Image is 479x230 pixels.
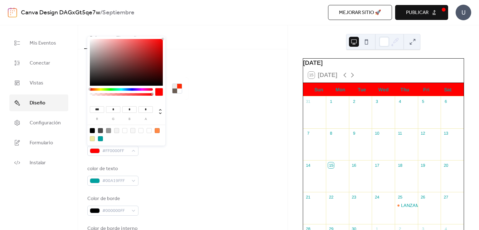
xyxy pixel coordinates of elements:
label: g [106,117,120,121]
div: rgb(153, 153, 153) [106,128,111,133]
div: [DATE] [303,59,464,68]
div: 14 [305,162,311,168]
div: 13 [443,131,449,136]
div: rgba(255, 255, 255, 0) [147,128,152,133]
div: 5 [420,98,426,104]
div: 9 [351,131,357,136]
div: 23 [351,194,357,200]
div: 15 [328,162,334,168]
div: 1 [328,98,334,104]
div: Sat [437,83,459,96]
div: 3 [374,98,380,104]
div: 4 [397,98,403,104]
div: rgb(248, 248, 248) [130,128,135,133]
a: Vistas [9,74,68,91]
div: 7 [305,131,311,136]
div: Fri [416,83,437,96]
div: 20 [443,162,449,168]
div: 16 [351,162,357,168]
div: 17 [374,162,380,168]
a: Instalar [9,154,68,171]
span: Mis Eventos [30,40,56,47]
span: Instalar [30,159,46,167]
a: Configuración [9,114,68,131]
b: Septiembre [102,7,134,19]
span: Configuración [30,119,61,127]
label: a [138,117,153,121]
div: 8 [328,131,334,136]
a: Conectar [9,55,68,71]
div: LANZAMIENTO VERTICAL PARK BUCARAMANGA [395,202,418,208]
div: Thu [394,83,416,96]
div: Mon [330,83,351,96]
div: color de texto [87,165,137,173]
span: #FF0000FF [102,147,128,155]
div: Sun [308,83,330,96]
div: 22 [328,194,334,200]
div: rgba(248, 248, 248, 0) [122,128,127,133]
a: Canva Design DAGxGt5qe7w [21,7,100,19]
div: 21 [305,194,311,200]
div: Wed [373,83,394,96]
button: Mejorar sitio 🚀 [328,5,392,20]
button: Publicar [395,5,448,20]
div: 2 [351,98,357,104]
div: 25 [397,194,403,200]
div: Tue [351,83,373,96]
div: 11 [397,131,403,136]
div: rgb(239, 232, 163) [90,136,95,141]
button: Tipografía [111,25,144,48]
span: #00A19FFF [102,177,128,185]
span: Publicar [406,9,428,17]
div: 18 [397,162,403,168]
a: Mis Eventos [9,35,68,51]
div: 19 [420,162,426,168]
img: logo [8,7,17,17]
div: rgb(255, 137, 70) [155,128,160,133]
b: / [100,7,102,19]
span: Mejorar sitio 🚀 [339,9,381,17]
div: 26 [420,194,426,200]
div: 24 [374,194,380,200]
div: U [456,5,471,20]
div: 10 [374,131,380,136]
a: Formulario [9,134,68,151]
span: Formulario [30,139,53,147]
div: rgb(0, 161, 159) [98,136,103,141]
span: Conectar [30,60,50,67]
div: rgb(0, 0, 0) [90,128,95,133]
div: Color de borde [87,195,137,203]
div: 6 [443,98,449,104]
div: rgb(243, 243, 243) [114,128,119,133]
span: Vistas [30,79,43,87]
span: #000000FF [102,207,128,215]
button: Colores [84,25,111,49]
div: rgb(255, 255, 255) [138,128,143,133]
label: r [90,117,104,121]
label: b [122,117,137,121]
div: 12 [420,131,426,136]
div: rgb(74, 74, 74) [98,128,103,133]
div: 27 [443,194,449,200]
a: Diseño [9,94,68,111]
span: Diseño [30,99,45,107]
div: 31 [305,98,311,104]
